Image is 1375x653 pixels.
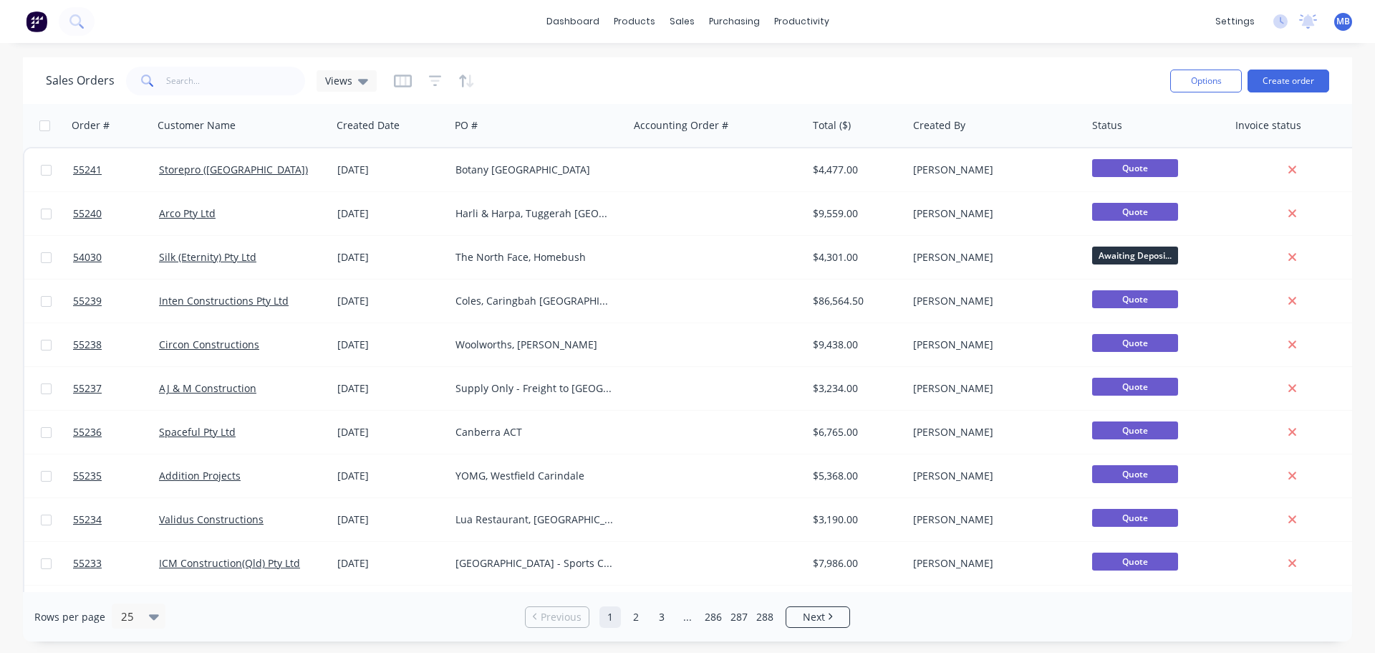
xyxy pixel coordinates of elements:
a: Silk (Eternity) Pty Ltd [159,250,256,264]
div: $9,559.00 [813,206,897,221]
div: settings [1208,11,1262,32]
span: 55240 [73,206,102,221]
div: Accounting Order # [634,118,728,133]
a: dashboard [539,11,607,32]
div: Created Date [337,118,400,133]
a: 55237 [73,367,159,410]
div: $9,438.00 [813,338,897,352]
div: $86,564.50 [813,294,897,308]
div: [PERSON_NAME] [913,294,1072,308]
a: Next page [786,610,849,624]
a: 55239 [73,280,159,323]
div: [DATE] [337,163,444,177]
a: Page 1 is your current page [599,606,621,628]
button: Options [1170,70,1242,92]
div: PO # [455,118,478,133]
span: Quote [1092,334,1178,352]
div: The North Face, Homebush [455,250,614,264]
div: Lua Restaurant, [GEOGRAPHIC_DATA] Fish Market [455,513,614,527]
div: [DATE] [337,338,444,352]
div: [PERSON_NAME] [913,556,1072,571]
a: Validus Constructions [159,513,264,526]
a: 55234 [73,498,159,541]
div: Supply Only - Freight to [GEOGRAPHIC_DATA] [455,381,614,396]
div: [PERSON_NAME] [913,381,1072,396]
span: Quote [1092,378,1178,396]
a: Previous page [526,610,589,624]
a: Page 287 [728,606,750,628]
div: [DATE] [337,425,444,439]
a: 55238 [73,323,159,366]
a: 54030 [73,236,159,279]
a: Addition Projects [159,469,241,482]
a: 55240 [73,192,159,235]
div: $5,368.00 [813,469,897,483]
span: 55238 [73,338,102,352]
div: [DATE] [337,294,444,308]
a: 55232 [73,586,159,629]
span: Previous [541,610,582,624]
span: 55235 [73,469,102,483]
span: Quote [1092,509,1178,527]
span: 55237 [73,381,102,396]
span: Quote [1092,159,1178,177]
div: Status [1092,118,1122,133]
div: $4,301.00 [813,250,897,264]
div: $4,477.00 [813,163,897,177]
a: Inten Constructions Pty Ltd [159,294,289,308]
a: Spaceful Pty Ltd [159,425,236,439]
span: Views [325,73,352,88]
div: [DATE] [337,469,444,483]
div: Order # [72,118,110,133]
input: Search... [166,67,306,95]
a: 55236 [73,411,159,454]
span: Quote [1092,465,1178,483]
div: [PERSON_NAME] [913,250,1072,264]
div: [PERSON_NAME] [913,425,1072,439]
span: 54030 [73,250,102,264]
div: products [607,11,662,32]
a: AJ & M Construction [159,381,256,395]
div: Botany [GEOGRAPHIC_DATA] [455,163,614,177]
div: [DATE] [337,206,444,221]
a: 55233 [73,542,159,585]
div: Invoice status [1235,118,1301,133]
span: MB [1336,15,1350,28]
div: Created By [913,118,965,133]
div: [GEOGRAPHIC_DATA] - Sports Courts [455,556,614,571]
a: Page 288 [754,606,776,628]
div: Total ($) [813,118,851,133]
div: $7,986.00 [813,556,897,571]
a: Arco Pty Ltd [159,206,216,220]
a: Page 286 [703,606,724,628]
span: 55234 [73,513,102,527]
span: 55236 [73,425,102,439]
span: Awaiting Deposi... [1092,247,1178,264]
span: Quote [1092,203,1178,221]
a: Storepro ([GEOGRAPHIC_DATA]) [159,163,308,176]
div: $3,234.00 [813,381,897,396]
div: sales [662,11,702,32]
span: Next [803,610,825,624]
span: 55241 [73,163,102,177]
div: purchasing [702,11,767,32]
ul: Pagination [519,606,856,628]
a: Page 3 [651,606,672,628]
div: [PERSON_NAME] [913,338,1072,352]
img: Factory [26,11,47,32]
a: 55241 [73,148,159,191]
div: [PERSON_NAME] [913,163,1072,177]
a: 55235 [73,454,159,497]
div: Coles, Caringbah [GEOGRAPHIC_DATA] [455,294,614,308]
div: Harli & Harpa, Tuggerah [GEOGRAPHIC_DATA] [455,206,614,221]
div: $6,765.00 [813,425,897,439]
div: Woolworths, [PERSON_NAME] [455,338,614,352]
div: [DATE] [337,250,444,264]
div: Customer Name [158,118,236,133]
a: Jump forward [677,606,698,628]
div: [DATE] [337,513,444,527]
a: Circon Constructions [159,338,259,351]
span: 55233 [73,556,102,571]
div: [PERSON_NAME] [913,513,1072,527]
div: $3,190.00 [813,513,897,527]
